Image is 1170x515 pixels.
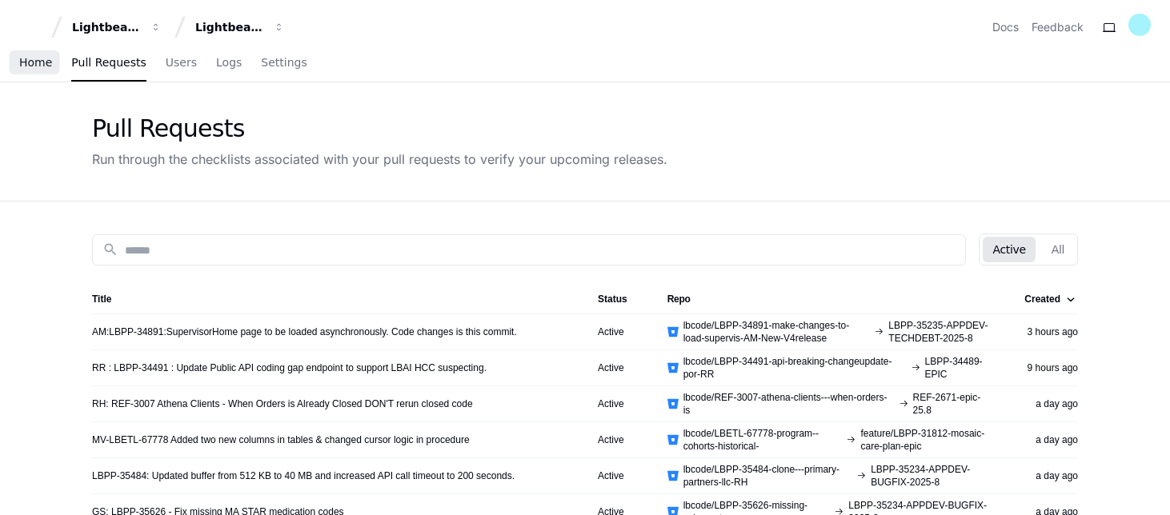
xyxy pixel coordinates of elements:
a: Logs [216,45,242,82]
span: Users [166,58,197,67]
a: LBPP-35484: Updated buffer from 512 KB to 40 MB and increased API call timeout to 200 seconds. [92,469,515,482]
button: Lightbeam Health [66,13,168,42]
span: lbcode/REF-3007-athena-clients---when-orders-is [683,391,894,417]
div: Lightbeam Health [72,19,141,35]
div: Lightbeam Health Solutions [195,19,264,35]
span: Logs [216,58,242,67]
div: a day ago [1024,433,1078,446]
a: RR : LBPP-34491 : Update Public API coding gap endpoint to support LBAI HCC suspecting. [92,361,487,374]
a: Settings [261,45,307,82]
span: feature/LBPP-31812-mosaic-care-plan-epic [860,427,999,453]
div: Created [1024,293,1060,305]
div: Status [598,293,627,305]
div: Status [598,293,642,305]
span: REF-2671-epic-25.8 [913,391,1000,417]
span: Home [19,58,52,67]
a: Home [19,45,52,82]
div: 3 hours ago [1024,325,1078,338]
button: All [1042,237,1074,262]
div: Title [92,293,111,305]
span: LBPP-35234-APPDEV-BUGFIX-2025-8 [871,463,999,489]
div: Active [598,469,642,482]
div: Pull Requests [92,114,667,143]
div: Created [1024,293,1075,305]
span: lbcode/LBPP-34491-api-breaking-changeupdate-por-RR [683,355,906,381]
a: Pull Requests [71,45,146,82]
span: lbcode/LBPP-35484-clone---primary-partners-llc-RH [683,463,851,489]
div: Title [92,293,572,305]
a: MV-LBETL-67778 Added two new columns in tables & changed cursor logic in procedure [92,433,470,446]
div: Active [598,325,642,338]
span: lbcode/LBPP-34891-make-changes-to-load-supervis-AM-New-V4release [683,319,870,345]
span: Pull Requests [71,58,146,67]
th: Repo [655,285,1012,313]
span: LBPP-35235-APPDEV-TECHDEBT-2025-8 [888,319,999,345]
div: a day ago [1024,397,1078,410]
a: AM:LBPP-34891:SupervisorHome page to be loaded asynchronously. Code changes is this commit. [92,325,517,338]
div: Run through the checklists associated with your pull requests to verify your upcoming releases. [92,150,667,169]
span: lbcode/LBETL-67778-program--cohorts-historical- [683,427,842,453]
div: Active [598,397,642,410]
a: Users [166,45,197,82]
div: 9 hours ago [1024,361,1078,374]
mat-icon: search [102,242,118,257]
span: LBPP-34489-EPIC [925,355,1000,381]
div: Active [598,361,642,374]
a: RH: REF-3007 Athena Clients - When Orders is Already Closed DON'T rerun closed code [92,397,473,410]
button: Feedback [1032,19,1084,35]
a: Docs [992,19,1019,35]
div: Active [598,433,642,446]
button: Active [983,237,1035,262]
span: Settings [261,58,307,67]
button: Lightbeam Health Solutions [189,13,291,42]
div: a day ago [1024,469,1078,482]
